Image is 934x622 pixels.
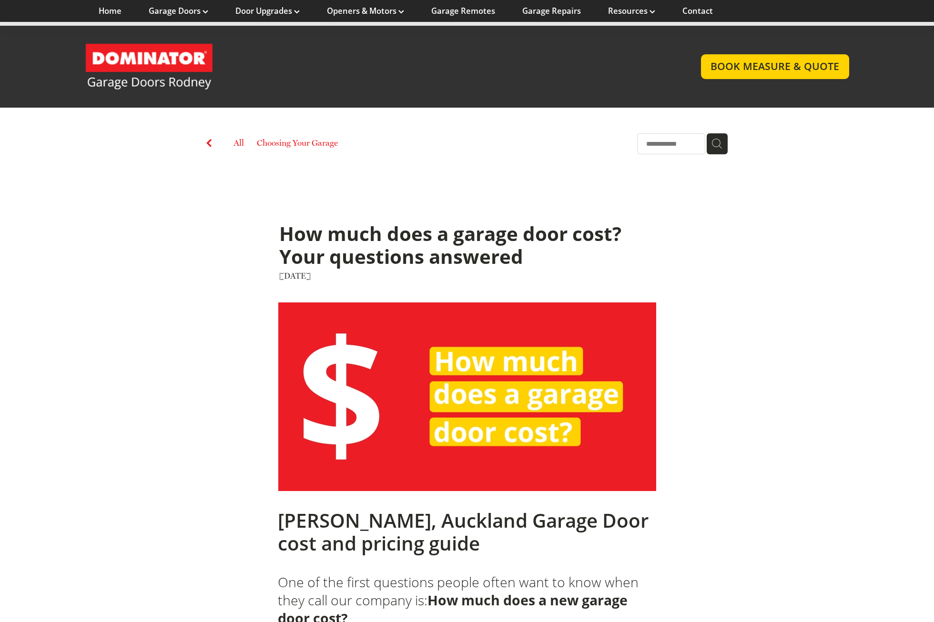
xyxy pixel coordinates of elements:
a: Resources [608,6,655,16]
a: Openers & Motors [327,6,404,16]
h1: How much does a garage door cost? Your questions answered [279,222,655,270]
div: [DATE] [279,270,655,282]
a: Garage Doors [149,6,208,16]
a: Garage Remotes [431,6,495,16]
a: Garage Door and Secure Access Solutions homepage [85,43,682,90]
h2: [PERSON_NAME], Auckland Garage Door cost and pricing guide [278,509,656,555]
a: Home [99,6,122,16]
a: Door Upgrades [235,6,300,16]
a: Garage Repairs [522,6,581,16]
a: BOOK MEASURE & QUOTE [701,54,849,79]
a: All [233,138,244,148]
a: Contact [682,6,713,16]
a: Choosing Your Garage [257,137,338,152]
